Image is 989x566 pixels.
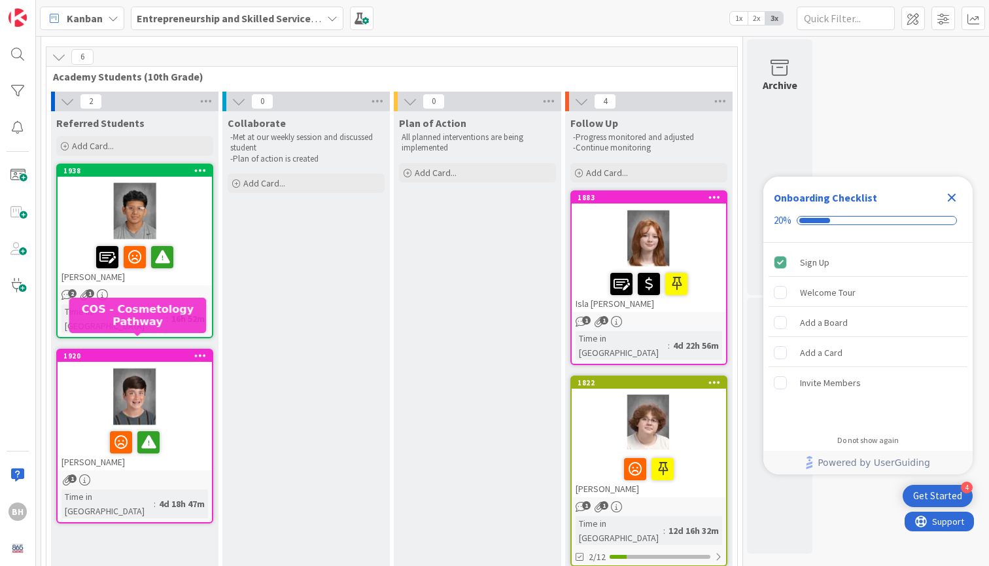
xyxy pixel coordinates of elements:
[573,132,725,143] p: -Progress monitored and adjusted
[68,289,77,298] span: 2
[572,453,726,497] div: [PERSON_NAME]
[663,523,665,538] span: :
[800,255,829,270] div: Sign Up
[86,289,94,298] span: 1
[572,192,726,203] div: 1883
[58,241,212,285] div: [PERSON_NAME]
[769,338,967,367] div: Add a Card is incomplete.
[58,350,212,362] div: 1920
[243,177,285,189] span: Add Card...
[763,243,973,427] div: Checklist items
[769,248,967,277] div: Sign Up is complete.
[61,304,166,333] div: Time in [GEOGRAPHIC_DATA]
[9,539,27,557] img: avatar
[572,377,726,389] div: 1822
[578,193,726,202] div: 1883
[903,485,973,507] div: Open Get Started checklist, remaining modules: 4
[230,132,382,154] p: -Met at our weekly session and discussed student
[774,190,877,205] div: Onboarding Checklist
[668,338,670,353] span: :
[797,7,895,30] input: Quick Filter...
[75,303,201,328] h5: COS - Cosmetology Pathway
[56,164,213,338] a: 1938[PERSON_NAME]Time in [GEOGRAPHIC_DATA]:16h 52m
[576,516,663,545] div: Time in [GEOGRAPHIC_DATA]
[251,94,273,109] span: 0
[573,143,725,153] p: -Continue monitoring
[415,167,457,179] span: Add Card...
[58,426,212,470] div: [PERSON_NAME]
[402,132,553,154] p: All planned interventions are being implemented
[56,116,145,130] span: Referred Students
[58,165,212,285] div: 1938[PERSON_NAME]
[63,351,212,361] div: 1920
[570,116,618,130] span: Follow Up
[576,331,668,360] div: Time in [GEOGRAPHIC_DATA]
[665,523,722,538] div: 12d 16h 32m
[582,316,591,325] span: 1
[399,116,466,130] span: Plan of Action
[137,12,457,25] b: Entrepreneurship and Skilled Services Interventions - [DATE]-[DATE]
[800,375,861,391] div: Invite Members
[763,177,973,474] div: Checklist Container
[61,489,154,518] div: Time in [GEOGRAPHIC_DATA]
[913,489,962,503] div: Get Started
[582,501,591,510] span: 1
[670,338,722,353] div: 4d 22h 56m
[769,278,967,307] div: Welcome Tour is incomplete.
[572,268,726,312] div: Isla [PERSON_NAME]
[67,10,103,26] span: Kanban
[53,70,721,83] span: Academy Students (10th Grade)
[800,345,842,361] div: Add a Card
[154,497,156,511] span: :
[763,451,973,474] div: Footer
[56,349,213,523] a: 1920[PERSON_NAME]Time in [GEOGRAPHIC_DATA]:4d 18h 47m
[961,482,973,493] div: 4
[230,154,382,164] p: -Plan of action is created
[58,350,212,470] div: 1920[PERSON_NAME]
[774,215,962,226] div: Checklist progress: 20%
[586,167,628,179] span: Add Card...
[765,12,783,25] span: 3x
[800,315,848,330] div: Add a Board
[941,187,962,208] div: Close Checklist
[770,451,966,474] a: Powered by UserGuiding
[818,455,930,470] span: Powered by UserGuiding
[589,550,606,564] span: 2/12
[572,192,726,312] div: 1883Isla [PERSON_NAME]
[769,308,967,337] div: Add a Board is incomplete.
[730,12,748,25] span: 1x
[423,94,445,109] span: 0
[80,94,102,109] span: 2
[68,474,77,483] span: 1
[9,503,27,521] div: BH
[570,190,727,365] a: 1883Isla [PERSON_NAME]Time in [GEOGRAPHIC_DATA]:4d 22h 56m
[800,285,856,300] div: Welcome Tour
[63,166,212,175] div: 1938
[769,368,967,397] div: Invite Members is incomplete.
[578,378,726,387] div: 1822
[228,116,286,130] span: Collaborate
[600,501,608,510] span: 1
[27,2,60,18] span: Support
[9,9,27,27] img: Visit kanbanzone.com
[71,49,94,65] span: 6
[763,77,797,93] div: Archive
[572,377,726,497] div: 1822[PERSON_NAME]
[594,94,616,109] span: 4
[58,165,212,177] div: 1938
[600,316,608,325] span: 1
[837,435,899,446] div: Do not show again
[774,215,791,226] div: 20%
[156,497,208,511] div: 4d 18h 47m
[72,140,114,152] span: Add Card...
[748,12,765,25] span: 2x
